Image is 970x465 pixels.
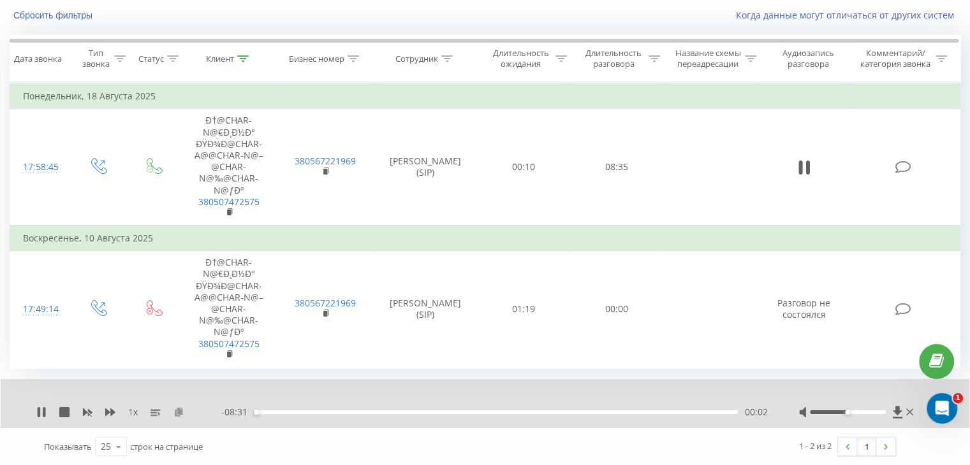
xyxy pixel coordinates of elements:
td: [PERSON_NAME] (SIP) [374,251,478,368]
a: 380507472575 [198,338,260,350]
iframe: Intercom live chat [927,393,957,424]
div: Статус [138,54,164,64]
td: Ð†@CHAR-N@€Ð¸Ð½Ð° ÐŸÐ¾Ð@CHAR-A@@CHAR-N@–@CHAR-N@‰@CHAR-N@ƒÐº [180,109,277,225]
span: Разговор не состоялся [777,297,830,320]
td: 01:19 [478,251,570,368]
div: 17:49:14 [23,297,57,322]
td: 08:35 [570,109,663,225]
div: Комментарий/категория звонка [858,48,932,69]
div: Дата звонка [14,54,62,64]
a: 380567221969 [295,297,356,309]
span: 1 [953,393,963,403]
div: Аудиозапись разговора [771,48,846,69]
div: Тип звонка [80,48,110,69]
td: 00:00 [570,251,663,368]
td: 00:10 [478,109,570,225]
span: 1 x [128,406,138,418]
div: Название схемы переадресации [675,48,742,69]
span: строк на странице [130,441,203,452]
div: Accessibility label [845,410,850,415]
span: - 08:31 [221,406,254,418]
div: Длительность ожидания [489,48,553,69]
td: [PERSON_NAME] (SIP) [374,109,478,225]
span: Показывать [44,441,92,452]
div: Клиент [206,54,234,64]
span: 00:02 [744,406,767,418]
div: 17:58:45 [23,155,57,180]
div: Сотрудник [395,54,438,64]
div: Длительность разговора [582,48,645,69]
div: 25 [101,440,111,453]
button: Сбросить фильтры [10,10,99,21]
div: Accessibility label [254,410,259,415]
div: 1 - 2 из 2 [799,440,832,452]
a: 1 [857,438,876,455]
a: 380567221969 [295,155,356,167]
td: Ð†@CHAR-N@€Ð¸Ð½Ð° ÐŸÐ¾Ð@CHAR-A@@CHAR-N@–@CHAR-N@‰@CHAR-N@ƒÐº [180,251,277,368]
a: Когда данные могут отличаться от других систем [736,9,960,21]
a: 380507472575 [198,196,260,208]
div: Бизнес номер [289,54,344,64]
td: Воскресенье, 10 Августа 2025 [10,225,960,251]
td: Понедельник, 18 Августа 2025 [10,83,960,109]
